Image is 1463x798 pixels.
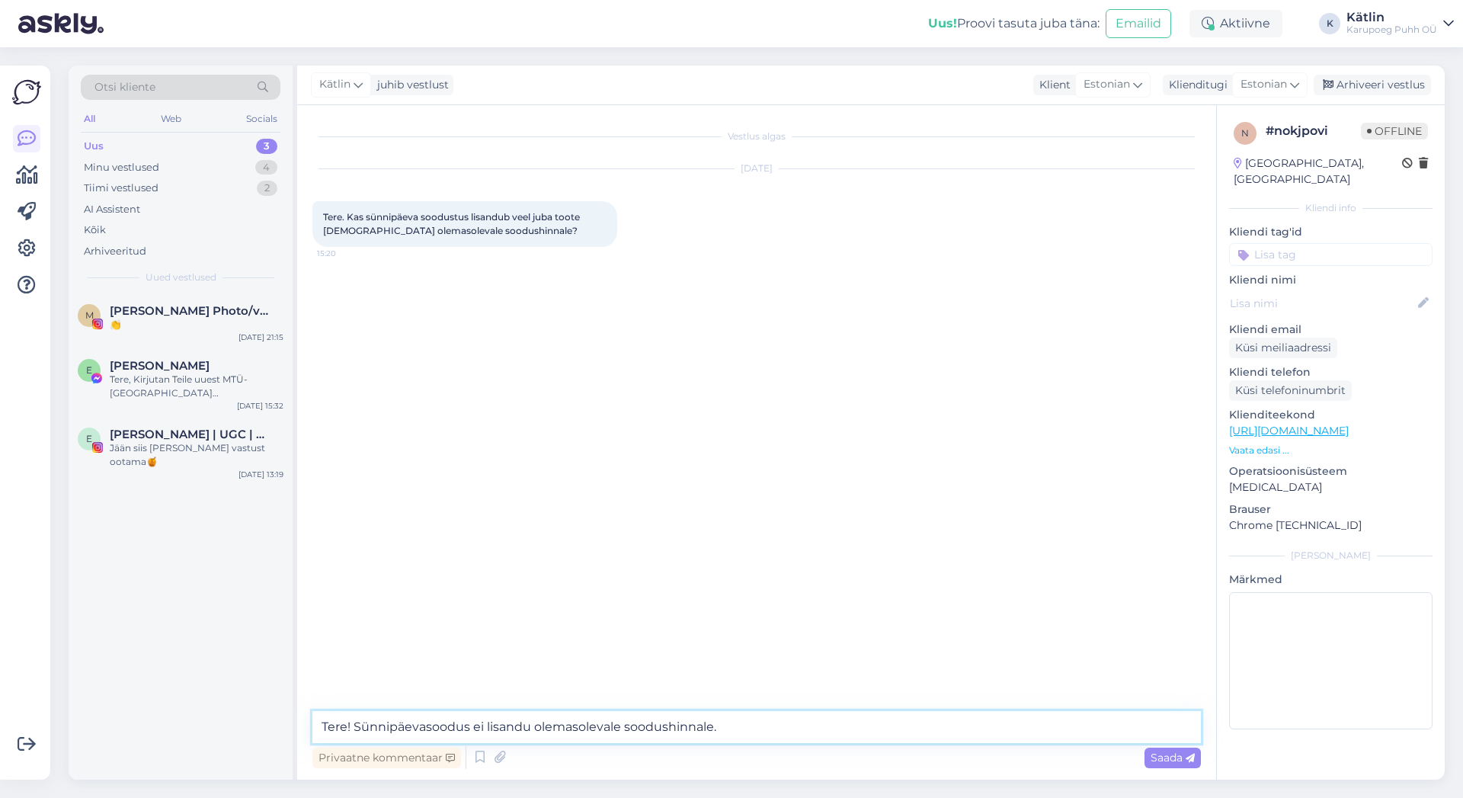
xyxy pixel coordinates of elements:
[928,16,957,30] b: Uus!
[1346,11,1454,36] a: KätlinKarupoeg Puhh OÜ
[1241,127,1249,139] span: n
[255,160,277,175] div: 4
[94,79,155,95] span: Otsi kliente
[1229,518,1433,534] p: Chrome [TECHNICAL_ID]
[1229,502,1433,518] p: Brauser
[312,130,1201,143] div: Vestlus algas
[1241,76,1287,93] span: Estonian
[323,211,582,236] span: Tere. Kas sünnipäeva soodustus lisandub veel juba toote [DEMOGRAPHIC_DATA] olemasolevale soodushi...
[371,77,449,93] div: juhib vestlust
[1361,123,1428,139] span: Offline
[928,14,1100,33] div: Proovi tasuta juba täna:
[1229,243,1433,266] input: Lisa tag
[12,78,41,107] img: Askly Logo
[1229,201,1433,215] div: Kliendi info
[1319,13,1340,34] div: K
[1314,75,1431,95] div: Arhiveeri vestlus
[110,304,268,318] span: Magnus Heinmets Photo/video
[84,244,146,259] div: Arhiveeritud
[86,364,92,376] span: E
[1106,9,1171,38] button: Emailid
[85,309,94,321] span: M
[1230,295,1415,312] input: Lisa nimi
[319,76,351,93] span: Kätlin
[238,332,283,343] div: [DATE] 21:15
[1229,549,1433,562] div: [PERSON_NAME]
[238,469,283,480] div: [DATE] 13:19
[110,441,283,469] div: Jään siis [PERSON_NAME] vastust ootama🍯
[243,109,280,129] div: Socials
[1346,24,1437,36] div: Karupoeg Puhh OÜ
[1229,322,1433,338] p: Kliendi email
[1229,380,1352,401] div: Küsi telefoninumbrit
[1229,424,1349,437] a: [URL][DOMAIN_NAME]
[86,433,92,444] span: E
[1346,11,1437,24] div: Kätlin
[312,748,461,768] div: Privaatne kommentaar
[84,223,106,238] div: Kõik
[110,428,268,441] span: EMMA-LYS KIRSIPUU | UGC | FOTOGRAAF
[257,181,277,196] div: 2
[1229,364,1433,380] p: Kliendi telefon
[1229,444,1433,457] p: Vaata edasi ...
[1229,338,1337,358] div: Küsi meiliaadressi
[146,271,216,284] span: Uued vestlused
[110,318,283,332] div: 👏
[1033,77,1071,93] div: Klient
[84,139,104,154] div: Uus
[158,109,184,129] div: Web
[1229,479,1433,495] p: [MEDICAL_DATA]
[84,181,158,196] div: Tiimi vestlused
[84,202,140,217] div: AI Assistent
[1229,224,1433,240] p: Kliendi tag'id
[1189,10,1282,37] div: Aktiivne
[1151,751,1195,764] span: Saada
[1266,122,1361,140] div: # nokjpovi
[1234,155,1402,187] div: [GEOGRAPHIC_DATA], [GEOGRAPHIC_DATA]
[237,400,283,412] div: [DATE] 15:32
[312,162,1201,175] div: [DATE]
[312,711,1201,743] textarea: Tere! Sünnipäevasoodus ei lisandu olemasolevale soodushinnale.
[1229,272,1433,288] p: Kliendi nimi
[110,373,283,400] div: Tere, Kirjutan Teile uuest MTÜ-[GEOGRAPHIC_DATA][PERSON_NAME]. Nimelt korraldame juba aastaid hea...
[110,359,210,373] span: Emili Jürgen
[1229,407,1433,423] p: Klienditeekond
[1163,77,1228,93] div: Klienditugi
[1084,76,1130,93] span: Estonian
[1229,463,1433,479] p: Operatsioonisüsteem
[256,139,277,154] div: 3
[1229,572,1433,588] p: Märkmed
[84,160,159,175] div: Minu vestlused
[317,248,374,259] span: 15:20
[81,109,98,129] div: All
